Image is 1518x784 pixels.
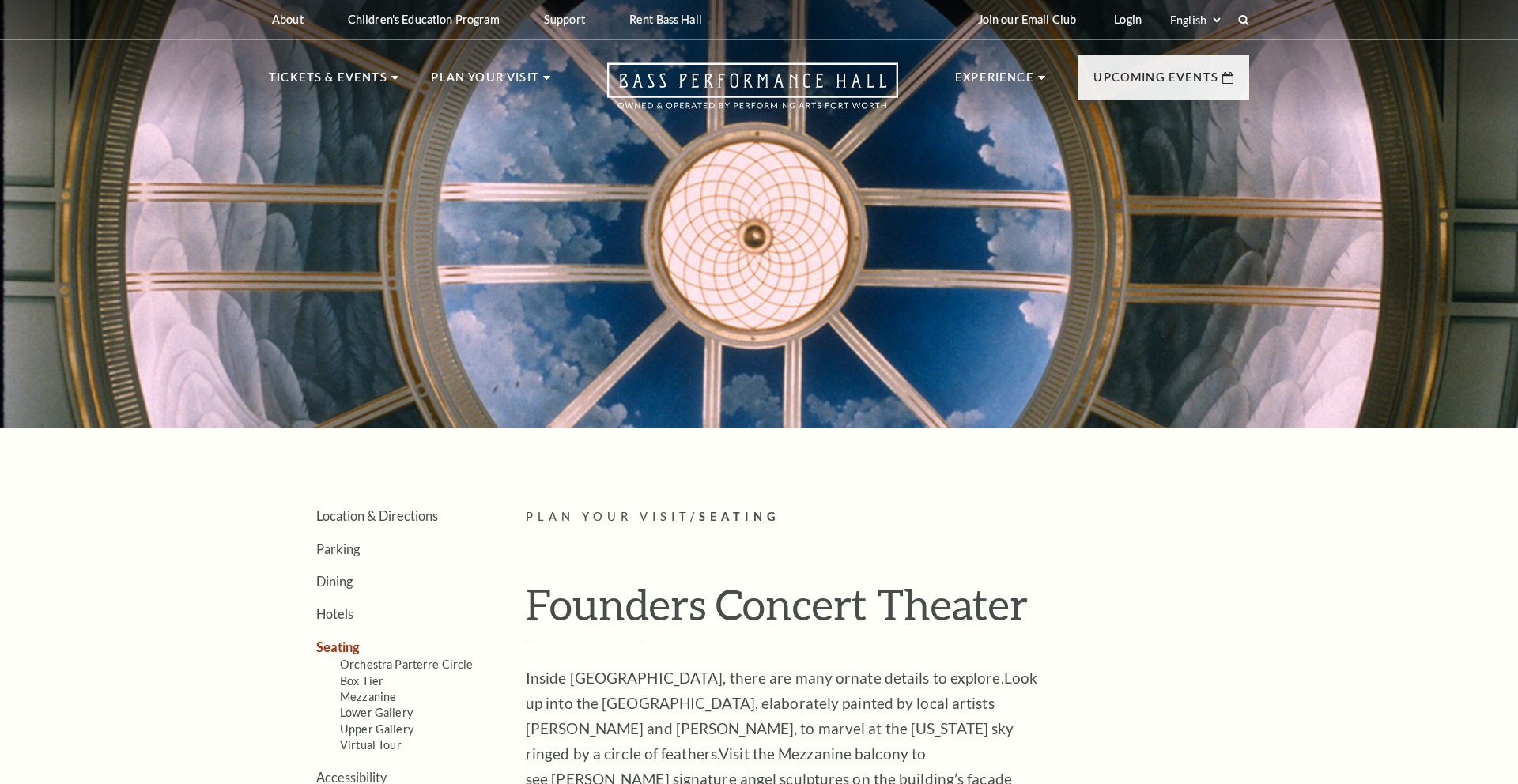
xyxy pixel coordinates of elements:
[526,579,1249,643] h1: Founders Concert Theater
[316,508,438,523] a: Location & Directions
[1093,68,1218,96] p: Upcoming Events
[348,13,500,26] p: Children's Education Program
[699,510,780,523] span: Seating
[340,690,396,703] a: Mezzanine
[340,738,402,752] a: Virtual Tour
[1167,13,1223,28] select: Select:
[316,639,360,654] a: Seating
[431,68,539,96] p: Plan Your Visit
[629,13,702,26] p: Rent Bass Hall
[955,68,1034,96] p: Experience
[316,574,353,589] a: Dining
[272,13,304,26] p: About
[269,68,387,96] p: Tickets & Events
[526,669,1037,763] span: Look up into the [GEOGRAPHIC_DATA], elaborately painted by local artists [PERSON_NAME] and [PERSO...
[340,722,413,736] a: Upper Gallery
[526,507,1249,527] p: /
[340,706,413,719] a: Lower Gallery
[316,541,360,556] a: Parking
[544,13,585,26] p: Support
[340,658,474,671] a: Orchestra Parterre Circle
[340,674,383,688] a: Box Tier
[316,606,353,621] a: Hotels
[526,510,690,523] span: Plan Your Visit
